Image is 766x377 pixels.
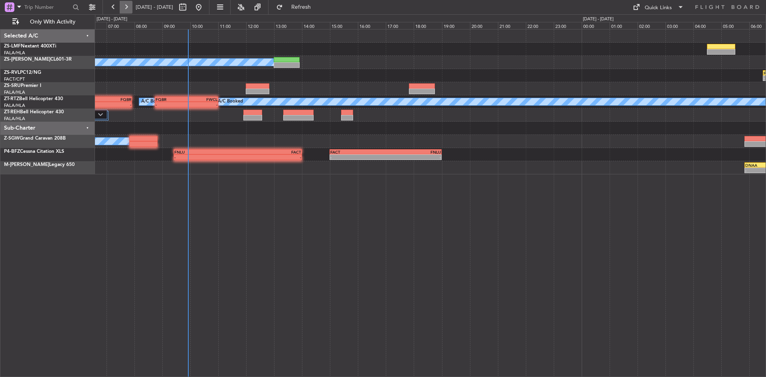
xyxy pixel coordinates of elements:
a: P4-BFZCessna Citation XLS [4,149,64,154]
a: FALA/HLA [4,103,25,109]
div: FACT [330,150,385,154]
div: FQBR [103,97,131,102]
a: ZS-RVLPC12/NG [4,70,41,75]
span: ZS-SRU [4,83,21,88]
input: Trip Number [24,1,70,13]
div: 08:00 [134,22,162,29]
div: - [330,155,385,160]
div: FACT [238,150,301,154]
div: Quick Links [645,4,672,12]
a: M-[PERSON_NAME]Legacy 650 [4,162,75,167]
div: FNLU [386,150,441,154]
div: FWCL [186,97,217,102]
span: Refresh [284,4,318,10]
div: - [174,155,238,160]
div: - [386,155,441,160]
div: FNLU [174,150,238,154]
a: Z-SGWGrand Caravan 208B [4,136,66,141]
div: 18:00 [414,22,442,29]
a: FALA/HLA [4,89,25,95]
span: M-[PERSON_NAME] [4,162,49,167]
a: FACT/CPT [4,76,25,82]
a: ZS-SRUPremier I [4,83,41,88]
span: ZS-LMF [4,44,21,49]
div: 00:00 [582,22,610,29]
div: [DATE] - [DATE] [583,16,614,23]
span: ZT-RTZ [4,97,19,101]
a: ZT-RTZBell Helicopter 430 [4,97,63,101]
div: - [186,102,217,107]
div: A/C Booked [141,96,166,108]
span: Only With Activity [21,19,84,25]
div: - [103,102,131,107]
div: 03:00 [665,22,693,29]
div: [DATE] - [DATE] [97,16,127,23]
div: - [156,102,186,107]
img: arrow-gray.svg [98,113,103,116]
div: 22:00 [526,22,554,29]
div: 11:00 [218,22,246,29]
a: FALA/HLA [4,116,25,122]
div: 10:00 [190,22,218,29]
div: 16:00 [358,22,386,29]
a: ZS-[PERSON_NAME]CL601-3R [4,57,72,62]
div: 14:00 [302,22,330,29]
div: 20:00 [470,22,498,29]
div: A/C Booked [218,96,243,108]
span: Z-SGW [4,136,20,141]
div: 12:00 [246,22,274,29]
span: ZS-RVL [4,70,20,75]
span: [DATE] - [DATE] [136,4,173,11]
button: Refresh [272,1,320,14]
button: Only With Activity [9,16,87,28]
div: FQBR [156,97,186,102]
div: 05:00 [721,22,749,29]
div: 04:00 [693,22,721,29]
div: 13:00 [274,22,302,29]
div: 07:00 [107,22,134,29]
div: 17:00 [386,22,414,29]
div: 15:00 [330,22,358,29]
div: 01:00 [610,22,638,29]
button: Quick Links [629,1,688,14]
div: 09:00 [162,22,190,29]
div: 19:00 [442,22,470,29]
div: 23:00 [554,22,582,29]
a: FALA/HLA [4,50,25,56]
span: P4-BFZ [4,149,20,154]
div: 02:00 [638,22,665,29]
span: ZT-REH [4,110,20,114]
span: ZS-[PERSON_NAME] [4,57,50,62]
div: - [238,155,301,160]
a: ZT-REHBell Helicopter 430 [4,110,64,114]
div: 21:00 [498,22,526,29]
a: ZS-LMFNextant 400XTi [4,44,56,49]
